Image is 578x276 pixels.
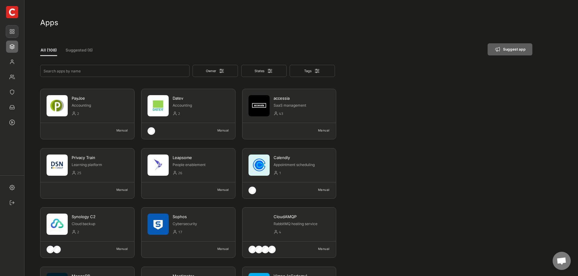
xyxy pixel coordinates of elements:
[173,214,229,219] div: Sophos
[274,155,330,160] div: Calendly
[305,246,330,252] div: Manual
[173,162,229,168] div: People enablement
[6,116,18,128] div: Workflows
[6,41,18,53] div: Apps
[274,95,330,101] div: accessia
[6,86,18,98] div: Compliance
[40,18,533,27] div: Apps
[290,65,335,77] button: Tags
[6,25,18,38] div: Overview
[241,65,287,77] button: States
[279,110,330,117] div: 43
[6,181,18,194] div: Settings
[6,101,18,113] div: Requests
[178,110,229,117] div: 2
[72,95,128,101] div: PayJoe
[274,214,330,219] div: CloudAMQP
[6,56,18,68] div: Members
[173,155,229,160] div: Leapsome
[103,187,128,193] div: Manual
[274,221,330,227] div: RabbitMQ hosting service
[488,43,532,55] button: Suggest app
[6,6,18,18] div: eCademy GmbH - Mirco Wieg
[204,187,229,193] div: Manual
[178,229,229,236] div: 17
[62,45,97,56] button: Suggested (6)
[204,127,229,133] div: Manual
[40,45,57,56] button: All (108)
[72,221,128,227] div: Cloud backup
[173,103,229,108] div: Accounting
[274,103,330,108] div: SaaS management
[178,170,229,177] div: 26
[279,170,330,177] div: 1
[553,252,571,270] a: Chat öffnen
[72,155,128,160] div: Privacy Train
[103,246,128,252] div: Manual
[173,221,229,227] div: Cybersecurity
[6,71,18,83] div: Teams/Circles
[77,170,128,177] div: 25
[173,95,229,101] div: Datev
[72,162,128,168] div: Learning platform
[103,127,128,133] div: Manual
[279,229,330,236] div: 4
[305,187,330,193] div: Manual
[274,162,330,168] div: Appointment scheduling
[77,110,128,117] div: 2
[6,197,18,209] div: Sign out
[305,127,330,133] div: Manual
[72,103,128,108] div: Accounting
[40,65,190,77] input: Search apps by name
[193,65,238,77] button: Owner
[204,246,229,252] div: Manual
[72,214,128,219] div: Synology C2
[77,229,128,236] div: 2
